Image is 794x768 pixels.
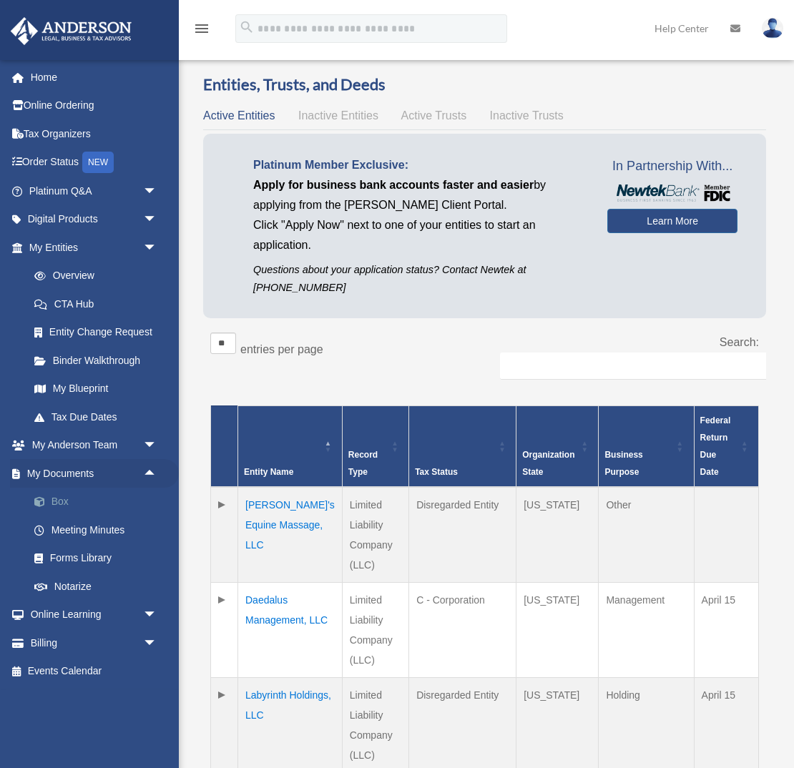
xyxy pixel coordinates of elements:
[253,179,534,191] span: Apply for business bank accounts faster and easier
[694,582,758,677] td: April 15
[342,405,408,487] th: Record Type: Activate to sort
[20,375,172,403] a: My Blueprint
[143,205,172,235] span: arrow_drop_down
[10,148,179,177] a: Order StatusNEW
[522,450,574,477] span: Organization State
[20,290,172,318] a: CTA Hub
[143,629,172,658] span: arrow_drop_down
[604,450,642,477] span: Business Purpose
[239,19,255,35] i: search
[143,459,172,488] span: arrow_drop_up
[244,467,293,477] span: Entity Name
[238,582,343,677] td: Daedalus Management, LLC
[20,403,172,431] a: Tax Due Dates
[203,109,275,122] span: Active Entities
[599,582,694,677] td: Management
[516,487,599,583] td: [US_STATE]
[253,175,586,215] p: by applying from the [PERSON_NAME] Client Portal.
[10,233,172,262] a: My Entitiesarrow_drop_down
[10,92,179,120] a: Online Ordering
[20,516,179,544] a: Meeting Minutes
[203,74,766,96] h3: Entities, Trusts, and Deeds
[10,431,179,460] a: My Anderson Teamarrow_drop_down
[10,459,179,488] a: My Documentsarrow_drop_up
[20,544,179,573] a: Forms Library
[762,18,783,39] img: User Pic
[253,155,586,175] p: Platinum Member Exclusive:
[238,405,343,487] th: Entity Name: Activate to invert sorting
[143,601,172,630] span: arrow_drop_down
[415,467,458,477] span: Tax Status
[253,261,586,297] p: Questions about your application status? Contact Newtek at [PHONE_NUMBER]
[20,488,179,516] a: Box
[10,119,179,148] a: Tax Organizers
[607,155,737,178] span: In Partnership With...
[599,405,694,487] th: Business Purpose: Activate to sort
[401,109,467,122] span: Active Trusts
[10,601,179,629] a: Online Learningarrow_drop_down
[143,233,172,262] span: arrow_drop_down
[607,209,737,233] a: Learn More
[10,629,179,657] a: Billingarrow_drop_down
[10,177,179,205] a: Platinum Q&Aarrow_drop_down
[348,450,378,477] span: Record Type
[193,20,210,37] i: menu
[298,109,378,122] span: Inactive Entities
[240,343,323,355] label: entries per page
[409,405,516,487] th: Tax Status: Activate to sort
[516,582,599,677] td: [US_STATE]
[720,336,759,348] label: Search:
[20,572,179,601] a: Notarize
[342,487,408,583] td: Limited Liability Company (LLC)
[10,657,179,686] a: Events Calendar
[614,184,730,202] img: NewtekBankLogoSM.png
[409,582,516,677] td: C - Corporation
[700,415,731,477] span: Federal Return Due Date
[6,17,136,45] img: Anderson Advisors Platinum Portal
[10,63,179,92] a: Home
[253,215,586,255] p: Click "Apply Now" next to one of your entities to start an application.
[82,152,114,173] div: NEW
[490,109,564,122] span: Inactive Trusts
[694,405,758,487] th: Federal Return Due Date: Activate to sort
[342,582,408,677] td: Limited Liability Company (LLC)
[143,431,172,461] span: arrow_drop_down
[193,25,210,37] a: menu
[143,177,172,206] span: arrow_drop_down
[20,262,165,290] a: Overview
[599,487,694,583] td: Other
[516,405,599,487] th: Organization State: Activate to sort
[238,487,343,583] td: [PERSON_NAME]'s Equine Massage, LLC
[20,346,172,375] a: Binder Walkthrough
[20,318,172,347] a: Entity Change Request
[409,487,516,583] td: Disregarded Entity
[10,205,179,234] a: Digital Productsarrow_drop_down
